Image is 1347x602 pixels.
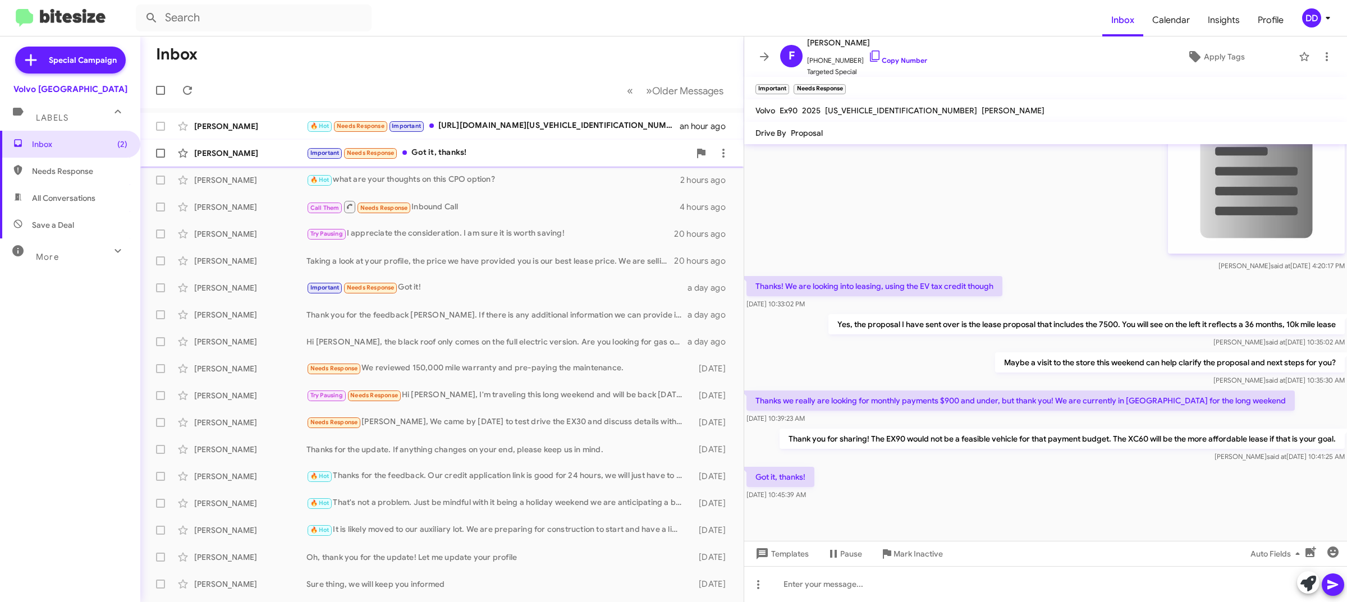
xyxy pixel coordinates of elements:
div: Hi [PERSON_NAME], the black roof only comes on the full electric version. Are you looking for gas... [306,336,688,347]
div: a day ago [688,336,735,347]
span: Important [392,122,421,130]
div: DD [1302,8,1321,27]
div: a day ago [688,282,735,293]
span: « [627,84,633,98]
span: [DATE] 10:45:39 AM [746,490,806,499]
div: Got it, thanks! [306,146,690,159]
span: 🔥 Hot [310,176,329,183]
img: 9k= [1168,77,1345,254]
span: 🔥 Hot [310,526,329,534]
span: Important [310,149,340,157]
span: Needs Response [360,204,408,212]
div: [DATE] [688,390,735,401]
span: Needs Response [310,419,358,426]
div: We reviewed 150,000 mile warranty and pre-paying the maintenance. [306,362,688,375]
span: Inbox [32,139,127,150]
span: [PERSON_NAME] [DATE] 10:41:25 AM [1215,452,1345,461]
span: Special Campaign [49,54,117,66]
div: 20 hours ago [674,255,735,266]
span: [DATE] 10:33:02 PM [746,300,805,308]
div: [PERSON_NAME] [194,525,306,536]
div: [DATE] [688,417,735,428]
input: Search [136,4,372,31]
span: Try Pausing [310,392,343,399]
span: Volvo [755,105,775,116]
span: » [646,84,652,98]
div: [URL][DOMAIN_NAME][US_VEHICLE_IDENTIFICATION_NUMBER] [306,120,680,132]
span: Labels [36,113,68,123]
div: [PERSON_NAME] [194,552,306,563]
span: 🔥 Hot [310,122,329,130]
div: [PERSON_NAME] [194,255,306,266]
p: Thanks! We are looking into leasing, using the EV tax credit though [746,276,1002,296]
div: I appreciate the consideration. I am sure it is worth saving! [306,227,674,240]
div: [DATE] [688,578,735,590]
div: Inbound Call [306,200,680,214]
button: DD [1293,8,1335,27]
span: [PHONE_NUMBER] [807,49,927,66]
span: Mark Inactive [894,544,943,564]
div: Thanks for the feedback. Our credit application link is good for 24 hours, we will just have to r... [306,470,688,482]
p: Thank you for sharing! The EX90 would not be a feasible vehicle for that payment budget. The XC60... [780,429,1345,449]
span: Important [310,284,340,291]
div: [PERSON_NAME] [194,471,306,482]
a: Profile [1249,4,1293,36]
span: said at [1267,452,1286,461]
span: More [36,252,59,262]
span: [DATE] 10:39:23 AM [746,414,805,422]
div: [PERSON_NAME] [194,174,306,186]
div: [PERSON_NAME] [194,336,306,347]
span: 2025 [802,105,821,116]
a: Calendar [1143,4,1199,36]
div: an hour ago [680,121,735,132]
span: Needs Response [347,149,395,157]
span: Needs Response [350,392,398,399]
span: Templates [753,544,809,564]
span: said at [1266,376,1285,384]
div: [PERSON_NAME] [194,228,306,240]
span: [PERSON_NAME] [982,105,1044,116]
span: Insights [1199,4,1249,36]
p: Maybe a visit to the store this weekend can help clarify the proposal and next steps for you? [995,352,1345,373]
div: Got it! [306,281,688,294]
span: 🔥 Hot [310,472,329,480]
span: Drive By [755,128,786,138]
span: Try Pausing [310,230,343,237]
span: Call Them [310,204,340,212]
span: [US_VEHICLE_IDENTIFICATION_NUMBER] [825,105,977,116]
div: [PERSON_NAME] [194,309,306,320]
button: Mark Inactive [871,544,952,564]
span: 🔥 Hot [310,499,329,507]
p: Thanks we really are looking for monthly payments $900 and under, but thank you! We are currently... [746,390,1295,411]
div: Sure thing, we will keep you informed [306,578,688,590]
span: Proposal [791,128,823,138]
div: That's not a problem. Just be mindful with it being a holiday weekend we are anticipating a busy ... [306,497,688,509]
span: Needs Response [32,166,127,177]
span: All Conversations [32,192,95,204]
p: Yes, the proposal I have sent over is the lease proposal that includes the 7500. You will see on ... [828,314,1345,334]
div: [PERSON_NAME] [194,148,306,159]
div: what are your thoughts on this CPO option? [306,173,680,186]
button: Previous [620,79,640,102]
div: Thanks for the update. If anything changes on your end, please keep us in mind. [306,444,688,455]
div: [DATE] [688,444,735,455]
div: a day ago [688,309,735,320]
span: said at [1266,338,1285,346]
div: [DATE] [688,363,735,374]
div: [DATE] [688,552,735,563]
span: Needs Response [310,365,358,372]
div: [PERSON_NAME], We came by [DATE] to test drive the EX30 and discuss details with your sales perso... [306,416,688,429]
a: Inbox [1102,4,1143,36]
div: 20 hours ago [674,228,735,240]
div: Taking a look at your profile, the price we have provided you is our best lease price. We are sel... [306,255,674,266]
button: Pause [818,544,871,564]
span: [PERSON_NAME] [DATE] 10:35:02 AM [1213,338,1345,346]
div: [DATE] [688,498,735,509]
h1: Inbox [156,45,198,63]
button: Templates [744,544,818,564]
span: [PERSON_NAME] [DATE] 10:35:30 AM [1213,376,1345,384]
div: [PERSON_NAME] [194,578,306,590]
button: Apply Tags [1138,47,1293,67]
